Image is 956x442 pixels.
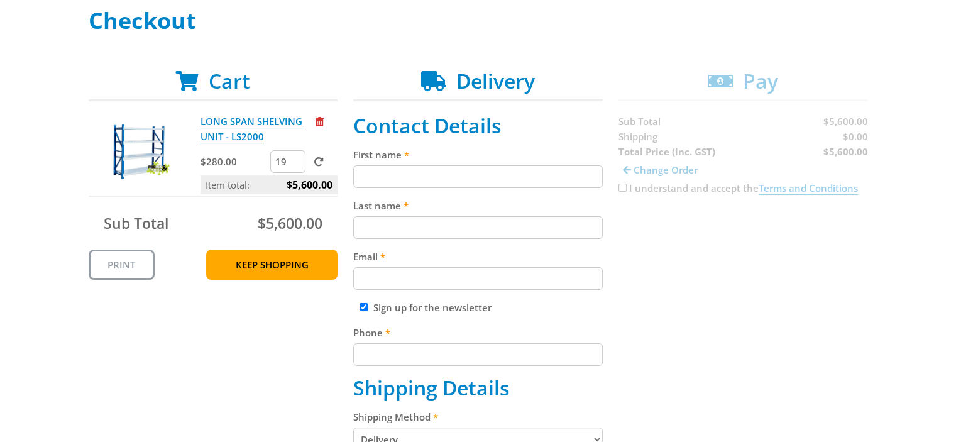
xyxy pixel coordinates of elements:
input: Please enter your telephone number. [353,343,603,366]
a: Remove from cart [316,115,324,128]
a: Keep Shopping [206,250,338,280]
p: $280.00 [201,154,268,169]
input: Please enter your email address. [353,267,603,290]
a: LONG SPAN SHELVING UNIT - LS2000 [201,115,302,143]
label: Email [353,249,603,264]
input: Please enter your last name. [353,216,603,239]
a: Print [89,250,155,280]
h2: Shipping Details [353,376,603,400]
label: Phone [353,325,603,340]
span: Delivery [456,67,535,94]
p: Item total: [201,175,338,194]
img: LONG SPAN SHELVING UNIT - LS2000 [101,114,176,189]
h1: Checkout [89,8,868,33]
span: $5,600.00 [287,175,332,194]
label: Sign up for the newsletter [373,301,492,314]
h2: Contact Details [353,114,603,138]
label: First name [353,147,603,162]
span: Sub Total [104,213,168,233]
label: Shipping Method [353,409,603,424]
span: $5,600.00 [258,213,322,233]
input: Please enter your first name. [353,165,603,188]
label: Last name [353,198,603,213]
span: Cart [209,67,250,94]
